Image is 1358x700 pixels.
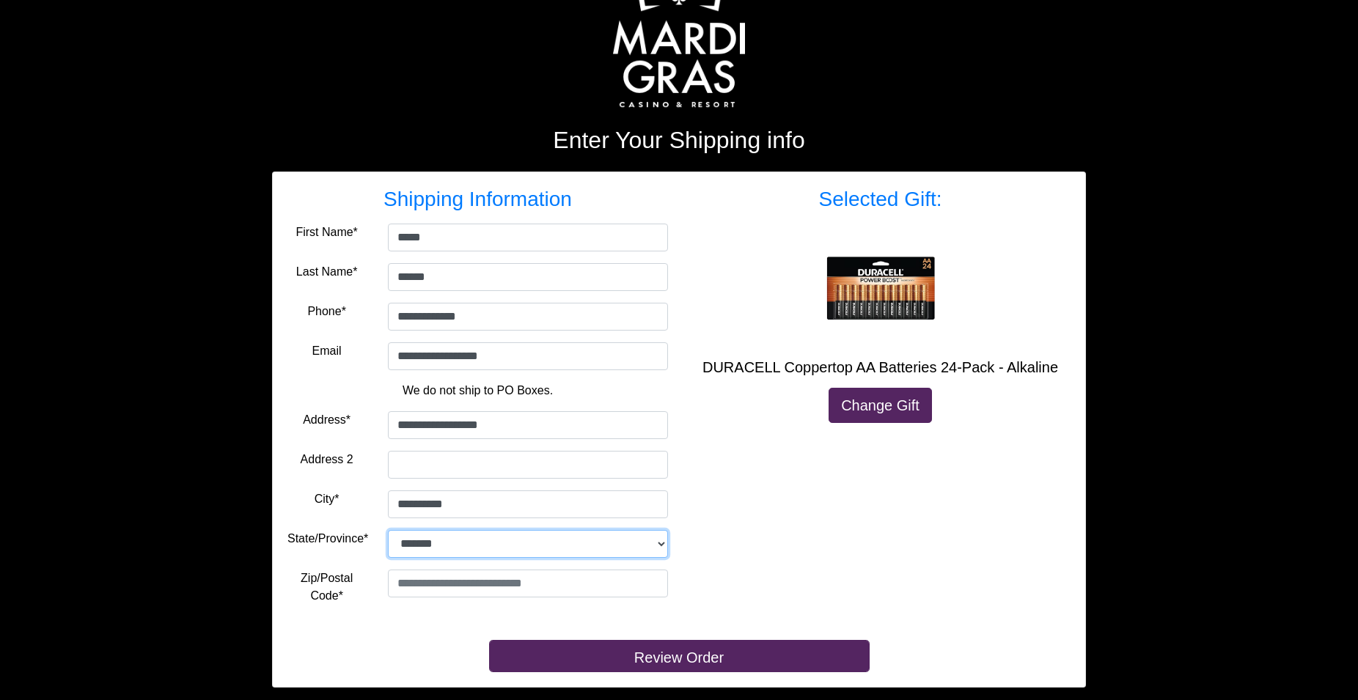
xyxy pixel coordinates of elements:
label: Address 2 [301,451,353,468]
label: Address* [303,411,350,429]
label: Zip/Postal Code* [287,570,366,605]
a: Change Gift [829,388,932,423]
button: Review Order [489,640,870,672]
label: Phone* [307,303,346,320]
h2: Enter Your Shipping info [272,126,1086,154]
h3: Selected Gift: [690,187,1071,212]
img: DURACELL Coppertop AA Batteries 24-Pack - Alkaline [822,229,939,347]
p: We do not ship to PO Boxes. [298,382,657,399]
label: City* [315,490,339,508]
label: Email [312,342,342,360]
h3: Shipping Information [287,187,668,212]
label: State/Province* [287,530,368,548]
label: Last Name* [296,263,358,281]
h5: DURACELL Coppertop AA Batteries 24-Pack - Alkaline [690,358,1071,376]
label: First Name* [296,224,357,241]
